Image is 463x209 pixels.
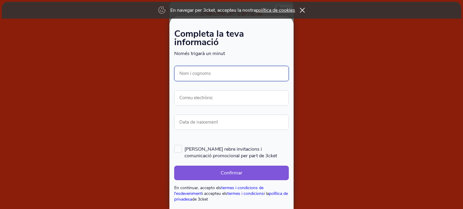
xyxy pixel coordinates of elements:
[174,185,263,196] a: termes i condicions de l'esdeveniment
[256,7,295,14] a: política de cookies
[174,66,216,81] label: Nom i cognoms
[174,185,289,202] p: En continuar, accepto els i accepteu els i la de 3cket
[170,7,295,14] p: En navegar per 3cket, accepteu la nostra
[184,145,289,159] span: [PERSON_NAME] rebre invitacions i comunicació promocional per part de 3cket
[174,166,289,180] button: Confirmar
[174,191,288,202] a: política de privadesa
[174,90,289,106] input: Correu electrònic
[174,50,289,57] p: Només trigarà un minut
[174,66,289,81] input: Nom i cognoms
[174,30,289,50] h1: Completa la teva informació
[174,90,218,105] label: Correu electrònic
[227,191,264,196] a: termes i condicions
[174,115,289,130] input: Data de naixement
